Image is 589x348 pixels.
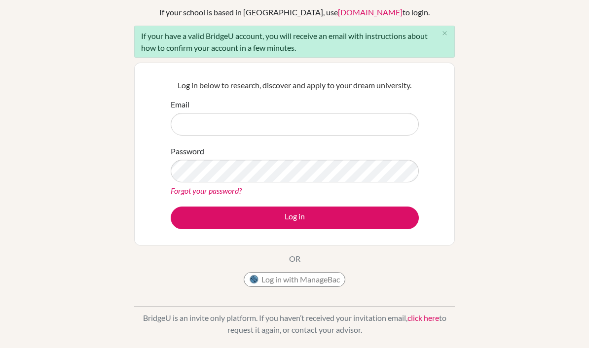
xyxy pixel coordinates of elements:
button: Log in [171,207,419,229]
button: Close [435,26,454,41]
a: Forgot your password? [171,186,242,195]
button: Log in with ManageBac [244,272,345,287]
label: Email [171,99,189,110]
a: [DOMAIN_NAME] [338,7,403,17]
div: If your school is based in [GEOGRAPHIC_DATA], use to login. [159,6,430,18]
p: OR [289,253,300,265]
a: click here [407,313,439,322]
p: Log in below to research, discover and apply to your dream university. [171,79,419,91]
i: close [441,30,448,37]
label: Password [171,145,204,157]
div: If your have a valid BridgeU account, you will receive an email with instructions about how to co... [134,26,455,58]
p: BridgeU is an invite only platform. If you haven’t received your invitation email, to request it ... [134,312,455,336]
